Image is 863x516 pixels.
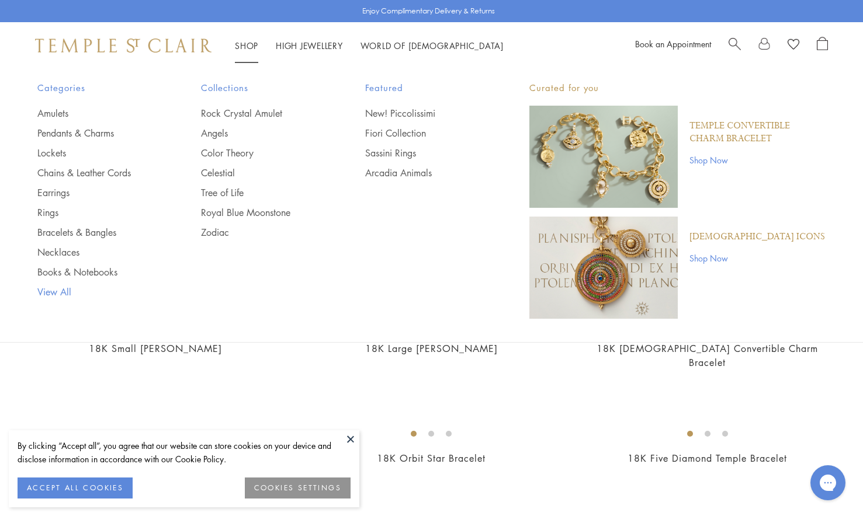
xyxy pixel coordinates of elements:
[201,186,318,199] a: Tree of Life
[201,226,318,239] a: Zodiac
[235,39,504,53] nav: Main navigation
[365,166,483,179] a: Arcadia Animals
[37,186,155,199] a: Earrings
[361,40,504,51] a: World of [DEMOGRAPHIC_DATA]World of [DEMOGRAPHIC_DATA]
[37,147,155,159] a: Lockets
[89,342,222,355] a: 18K Small [PERSON_NAME]
[689,252,825,264] a: Shop Now
[365,81,483,95] span: Featured
[37,226,155,239] a: Bracelets & Bangles
[362,5,495,17] p: Enjoy Complimentary Delivery & Returns
[377,452,486,465] a: 18K Orbit Star Bracelet
[276,40,343,51] a: High JewelleryHigh Jewellery
[365,342,498,355] a: 18K Large [PERSON_NAME]
[805,461,851,504] iframe: Gorgias live chat messenger
[37,127,155,140] a: Pendants & Charms
[37,107,155,120] a: Amulets
[35,39,212,53] img: Temple St. Clair
[788,37,799,54] a: View Wishlist
[365,127,483,140] a: Fiori Collection
[689,120,826,145] a: Temple Convertible Charm Bracelet
[201,166,318,179] a: Celestial
[245,477,351,498] button: COOKIES SETTINGS
[37,81,155,95] span: Categories
[37,166,155,179] a: Chains & Leather Cords
[235,40,258,51] a: ShopShop
[37,246,155,259] a: Necklaces
[597,342,818,368] a: 18K [DEMOGRAPHIC_DATA] Convertible Charm Bracelet
[18,477,133,498] button: ACCEPT ALL COOKIES
[18,439,351,466] div: By clicking “Accept all”, you agree that our website can store cookies on your device and disclos...
[37,266,155,278] a: Books & Notebooks
[635,38,711,50] a: Book an Appointment
[628,452,787,465] a: 18K Five Diamond Temple Bracelet
[201,107,318,120] a: Rock Crystal Amulet
[201,147,318,159] a: Color Theory
[37,206,155,219] a: Rings
[689,231,825,243] a: [DEMOGRAPHIC_DATA] Icons
[817,37,828,54] a: Open Shopping Bag
[201,206,318,219] a: Royal Blue Moonstone
[201,81,318,95] span: Collections
[201,127,318,140] a: Angels
[365,107,483,120] a: New! Piccolissimi
[37,285,155,298] a: View All
[529,81,826,95] p: Curated for you
[729,37,741,54] a: Search
[365,147,483,159] a: Sassini Rings
[689,154,826,166] a: Shop Now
